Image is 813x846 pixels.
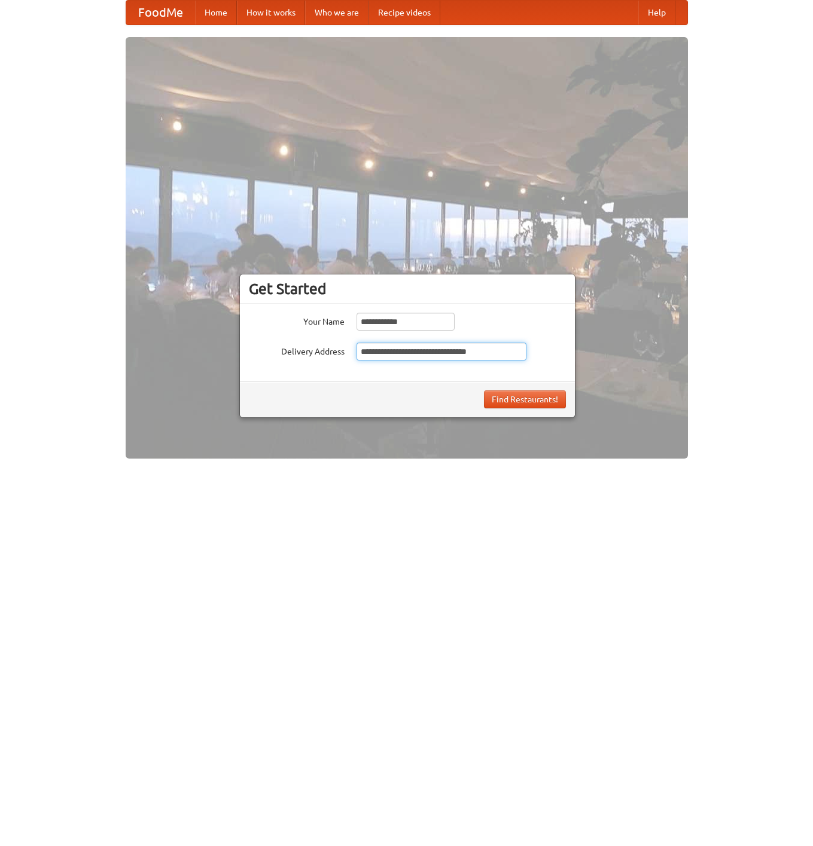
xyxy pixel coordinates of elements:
label: Delivery Address [249,343,345,358]
a: Recipe videos [369,1,440,25]
label: Your Name [249,313,345,328]
a: Help [638,1,675,25]
a: Home [195,1,237,25]
button: Find Restaurants! [484,390,566,408]
a: Who we are [305,1,369,25]
a: FoodMe [126,1,195,25]
a: How it works [237,1,305,25]
h3: Get Started [249,280,566,298]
